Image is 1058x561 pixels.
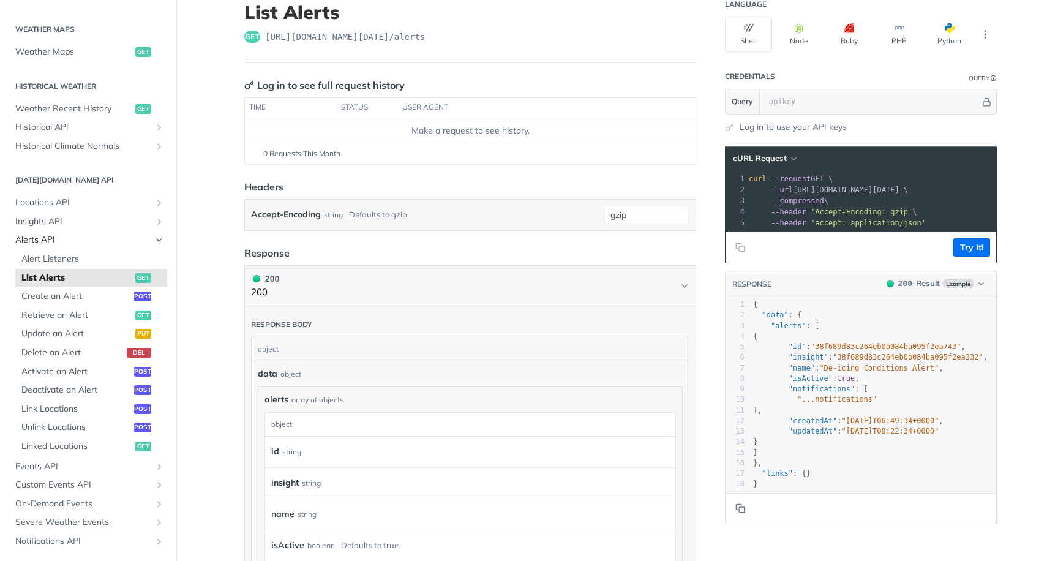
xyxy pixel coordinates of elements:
[244,78,405,92] div: Log in to see full request history
[771,175,811,183] span: --request
[271,443,279,461] label: id
[753,459,762,467] span: },
[134,423,151,432] span: post
[9,81,167,92] h2: Historical Weather
[349,206,407,224] div: Defaults to gzip
[154,537,164,546] button: Show subpages for Notifications API
[926,17,973,52] button: Python
[9,231,167,249] a: Alerts APIHide subpages for Alerts API
[244,179,283,194] div: Headers
[9,118,167,137] a: Historical APIShow subpages for Historical API
[726,342,745,352] div: 5
[9,532,167,551] a: Notifications APIShow subpages for Notifications API
[154,198,164,208] button: Show subpages for Locations API
[726,321,745,331] div: 3
[726,352,745,363] div: 6
[21,328,132,340] span: Update an Alert
[753,342,966,351] span: : ,
[726,195,746,206] div: 3
[134,404,151,414] span: post
[337,98,398,118] th: status
[819,364,939,372] span: "De-icing Conditions Alert"
[732,278,772,290] button: RESPONSE
[15,400,167,418] a: Link Locationspost
[942,279,974,288] span: Example
[21,403,131,415] span: Link Locations
[980,29,991,40] svg: More ellipsis
[398,98,671,118] th: user agent
[753,374,860,383] span: : ,
[726,394,745,405] div: 10
[842,416,939,425] span: "[DATE]T06:49:34+0000"
[753,300,757,309] span: {
[135,47,151,57] span: get
[726,89,760,114] button: Query
[154,122,164,132] button: Show subpages for Historical API
[726,363,745,374] div: 7
[753,364,944,372] span: : ,
[271,474,299,492] label: insight
[265,413,672,436] div: object
[291,394,343,405] div: array of objects
[732,238,749,257] button: Copy to clipboard
[244,31,260,43] span: get
[837,374,855,383] span: true
[980,96,993,108] button: Hide
[725,72,775,81] div: Credentials
[726,173,746,184] div: 1
[726,310,745,320] div: 2
[271,537,304,554] label: isActive
[726,374,745,384] div: 8
[251,272,689,299] button: 200 200200
[726,437,745,447] div: 14
[307,537,335,554] div: boolean
[969,73,989,83] div: Query
[9,495,167,513] a: On-Demand EventsShow subpages for On-Demand Events
[771,197,824,205] span: --compressed
[15,103,132,115] span: Weather Recent History
[729,152,800,165] button: cURL Request
[811,342,961,351] span: "38f689d83c264eb0b084ba095f2ea743"
[898,279,912,288] span: 200
[9,175,167,186] h2: [DATE][DOMAIN_NAME] API
[15,269,167,287] a: List Alertsget
[753,385,868,393] span: : [
[251,206,321,224] label: Accept-Encoding
[135,311,151,320] span: get
[726,405,745,416] div: 11
[154,480,164,490] button: Show subpages for Custom Events API
[762,311,788,319] span: "data"
[134,385,151,395] span: post
[154,141,164,151] button: Show subpages for Historical Climate Normals
[953,238,990,257] button: Try It!
[15,121,151,134] span: Historical API
[991,75,997,81] i: Information
[898,277,940,290] div: - Result
[9,476,167,494] a: Custom Events APIShow subpages for Custom Events API
[282,443,301,461] div: string
[789,342,806,351] span: "id"
[9,513,167,532] a: Severe Weather EventsShow subpages for Severe Weather Events
[250,124,691,137] div: Make a request to see history.
[134,367,151,377] span: post
[753,416,944,425] span: : ,
[15,461,151,473] span: Events API
[969,73,997,83] div: QueryInformation
[876,17,923,52] button: PHP
[245,98,337,118] th: time
[244,80,254,90] svg: Key
[252,337,686,361] div: object
[733,153,787,164] span: cURL Request
[726,217,746,228] div: 5
[21,366,131,378] span: Activate an Alert
[15,381,167,399] a: Deactivate an Alertpost
[976,25,994,43] button: More Languages
[251,272,279,285] div: 200
[21,440,132,453] span: Linked Locations
[753,448,757,457] span: ]
[789,385,855,393] span: "notifications"
[258,367,277,380] span: data
[880,277,990,290] button: 200200-ResultExample
[825,17,872,52] button: Ruby
[302,474,321,492] div: string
